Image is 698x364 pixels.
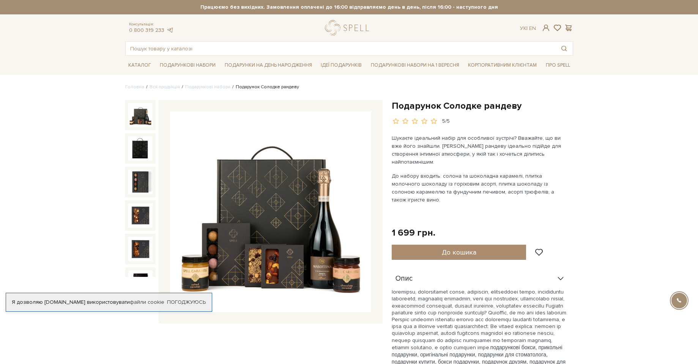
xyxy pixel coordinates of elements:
span: Ідеї подарунків [318,59,365,71]
img: Подарунок Солодке рандеву [170,111,371,312]
span: Опис [395,275,413,282]
span: | [526,25,528,31]
li: Подарунок Солодке рандеву [230,84,299,91]
a: logo [325,20,372,36]
a: Головна [125,84,144,90]
p: Шукаєте ідеальний набір для особливої зустрічі? Вважайте, що ви вже його знайшли. [PERSON_NAME] р... [392,134,570,166]
input: Пошук товару у каталозі [126,42,555,55]
a: файли cookie [130,299,164,305]
button: Пошук товару у каталозі [555,42,573,55]
img: Подарунок Солодке рандеву [128,237,153,261]
img: Подарунок Солодке рандеву [128,270,153,295]
span: Консультація: [129,22,174,27]
span: Подарунки на День народження [222,59,315,71]
a: 0 800 319 233 [129,27,164,33]
h1: Подарунок Солодке рандеву [392,100,573,112]
img: Подарунок Солодке рандеву [128,136,153,161]
a: Вся продукція [150,84,180,90]
img: Подарунок Солодке рандеву [128,103,153,127]
div: 1 699 грн. [392,227,435,239]
a: Погоджуюсь [167,299,206,306]
strong: Працюємо без вихідних. Замовлення оплачені до 16:00 відправляємо день в день, після 16:00 - насту... [125,4,573,11]
span: Каталог [125,59,154,71]
div: 5/5 [442,118,450,125]
img: Подарунок Солодке рандеву [128,203,153,228]
span: Подарункові набори [157,59,219,71]
button: До кошика [392,245,526,260]
span: До кошика [442,248,476,256]
span: Про Spell [543,59,573,71]
div: Я дозволяю [DOMAIN_NAME] використовувати [6,299,212,306]
img: Подарунок Солодке рандеву [128,170,153,194]
div: Ук [520,25,536,32]
a: telegram [166,27,174,33]
p: До набору входить: солона та шоколадна карамелі, плитка молочного шоколаду із горіховим асорті, п... [392,172,570,204]
a: En [529,25,536,31]
a: Корпоративним клієнтам [465,59,540,72]
a: Подарункові набори на 1 Вересня [368,59,462,72]
a: Подарункові набори [185,84,230,90]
